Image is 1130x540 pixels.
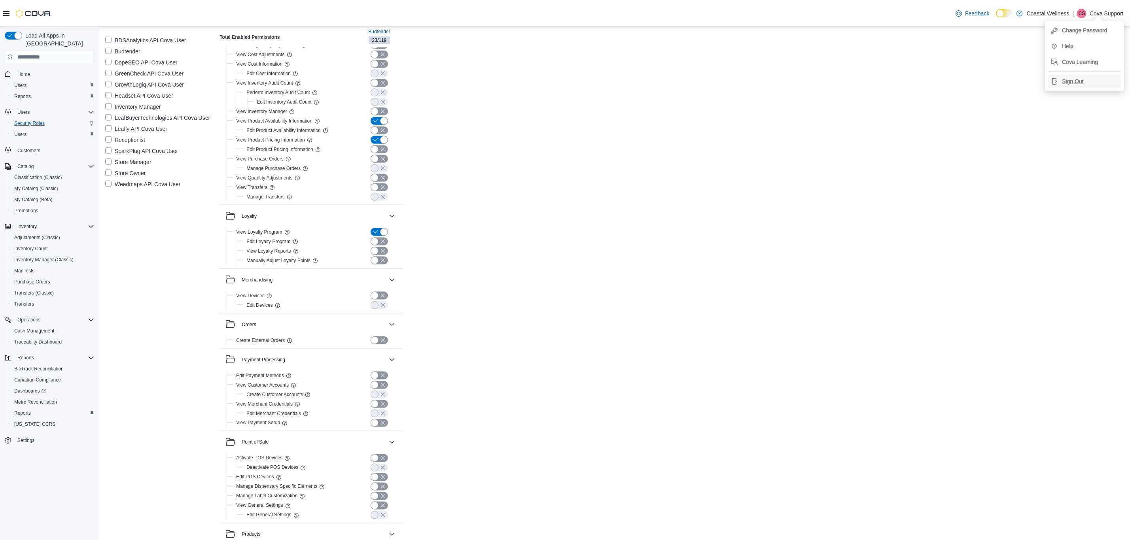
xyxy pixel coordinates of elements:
a: Home [14,70,33,79]
span: Sign Out [1062,77,1084,85]
span: Edit Cost Information [246,70,291,77]
button: View Product Pricing Information [236,135,305,145]
label: GreenCheck API Cova User [105,69,184,78]
span: Users [17,109,30,115]
span: Promotions [11,206,94,215]
span: Traceabilty Dashboard [11,337,94,347]
span: Classification (Classic) [14,174,62,181]
a: Feedback [952,6,992,21]
button: Manage Dispensary Specific Elements [236,482,317,491]
button: Budtender [365,27,393,36]
button: Cova Learning [1048,56,1121,68]
span: Create External Orders [236,337,285,344]
a: Metrc Reconciliation [11,397,60,407]
div: Orders [242,321,256,328]
span: Traceabilty Dashboard [14,339,62,345]
label: Store Manager [105,157,151,167]
div: Point of Sale [242,439,269,446]
label: Budtender [105,47,140,56]
span: Edit Merchant Credentials [246,410,301,417]
span: Manage Transfers [246,194,285,200]
div: Merchandising [220,291,403,313]
span: Deactivate POS Devices [246,464,298,471]
span: Operations [14,315,94,325]
span: Inventory Count [14,245,48,252]
span: Users [14,108,94,117]
span: Customers [17,147,40,154]
span: Dashboards [14,388,46,394]
button: View Merchant Credentials [236,399,293,409]
span: Edit Inventory Audit Count [257,99,312,105]
label: Weedmaps API Cova User [105,179,180,189]
span: Inventory Manager (Classic) [11,255,94,264]
a: Classification (Classic) [11,173,65,182]
span: Manifests [11,266,94,276]
button: Settings [2,434,97,446]
button: Reports [2,352,97,363]
button: Edit Devices [246,300,273,310]
a: My Catalog (Classic) [11,184,61,193]
span: 23/119 [369,36,390,44]
button: Orders [226,320,386,329]
button: Traceabilty Dashboard [8,336,97,347]
button: Manifests [8,265,97,276]
a: Security Roles [11,119,48,128]
span: Manually Adjust Loyalty Points [246,257,310,264]
button: Manage Purchase Orders [246,164,301,173]
img: Cova [16,9,51,17]
button: Catalog [2,161,97,172]
span: Edit Product Availability Information [246,127,321,134]
a: Adjustments (Classic) [11,233,63,242]
span: Inventory [14,222,94,231]
a: Purchase Orders [11,277,53,287]
button: Security Roles [8,118,97,129]
div: Payment Processing [220,371,403,431]
a: Reports [11,92,34,101]
span: Manage Label Customization [236,493,297,499]
p: | [1073,9,1074,18]
button: View Devices [236,291,265,300]
a: Inventory Count [11,244,51,253]
button: Users [2,107,97,118]
span: Cash Management [11,326,94,336]
span: Purchase Orders [14,279,50,285]
button: Merchandising [226,275,386,285]
span: Users [14,82,26,89]
button: Cash Management [8,325,97,336]
button: Point of Sale [226,438,386,447]
div: Loyalty [242,213,257,219]
label: Leafly API Cova User [105,124,167,134]
span: Transfers (Classic) [14,290,54,296]
button: Products [387,530,397,539]
button: View Cost Information [236,59,282,69]
button: Transfers (Classic) [8,287,97,298]
span: View Product Pricing Information [236,137,305,143]
h4: Total Enabled Permissions [220,34,280,40]
button: Purchase Orders [8,276,97,287]
span: Load All Apps in [GEOGRAPHIC_DATA] [22,32,94,47]
button: Point of Sale [387,438,397,447]
button: Classification (Classic) [8,172,97,183]
button: Edit Loyalty Program [246,237,290,246]
button: Promotions [8,205,97,216]
button: Change Password [1048,24,1121,37]
button: Operations [2,314,97,325]
button: BioTrack Reconciliation [8,363,97,374]
span: Edit Devices [246,302,273,308]
div: Payment Processing [242,357,285,363]
a: My Catalog (Beta) [11,195,56,204]
label: BDSAnalytics API Cova User [105,36,186,45]
button: View Purchase Orders [236,154,284,164]
span: Create Customer Accounts [246,391,303,398]
span: Users [14,131,26,138]
span: Settings [14,435,94,445]
span: Edit Payment Methods [236,372,284,379]
span: Manage Purchase Orders [246,165,301,172]
span: Catalog [14,162,94,171]
p: Coastal Wellness [1027,9,1069,18]
a: Settings [14,436,38,445]
button: Edit POS Devices [236,472,274,482]
a: Manifests [11,266,38,276]
button: View Loyalty Program [236,227,282,237]
button: Reports [8,408,97,419]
